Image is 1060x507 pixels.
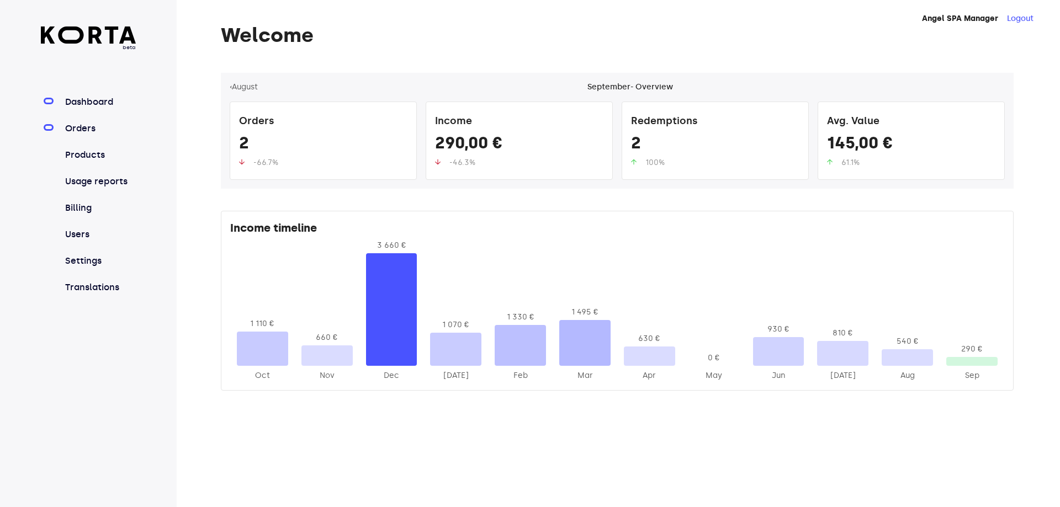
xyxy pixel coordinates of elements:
a: Products [63,148,136,162]
a: Billing [63,201,136,215]
span: -66.7% [253,158,278,167]
div: 290,00 € [435,133,603,157]
a: Translations [63,281,136,294]
div: Income [435,111,603,133]
div: 2024-Nov [301,370,353,381]
div: 2 [239,133,407,157]
div: 2025-Feb [495,370,546,381]
a: Settings [63,254,136,268]
div: September - Overview [587,82,673,93]
div: 1 330 € [495,312,546,323]
span: -46.3% [449,158,475,167]
h1: Welcome [221,24,1014,46]
div: 3 660 € [366,240,417,251]
span: 61.1% [841,158,860,167]
div: 2 [631,133,799,157]
div: 2025-Apr [624,370,675,381]
button: ‹August [230,82,258,93]
img: up [631,159,637,165]
div: 2025-Jul [817,370,868,381]
div: 2025-Mar [559,370,611,381]
img: up [239,159,245,165]
a: Dashboard [63,95,136,109]
img: Korta [41,26,136,44]
div: 2025-Jun [753,370,804,381]
button: Logout [1007,13,1033,24]
div: 1 110 € [237,318,288,329]
img: up [827,159,833,165]
div: 810 € [817,328,868,339]
div: 2024-Oct [237,370,288,381]
div: 1 495 € [559,307,611,318]
span: beta [41,44,136,51]
a: Users [63,228,136,241]
div: 630 € [624,333,675,344]
div: Income timeline [230,220,1004,240]
div: 660 € [301,332,353,343]
div: 2025-May [688,370,740,381]
img: up [435,159,441,165]
a: beta [41,26,136,51]
div: Redemptions [631,111,799,133]
div: 2024-Dec [366,370,417,381]
div: 2025-Sep [946,370,998,381]
div: Avg. Value [827,111,995,133]
a: Orders [63,122,136,135]
span: 100% [645,158,665,167]
strong: Angel SPA Manager [922,14,998,23]
div: 0 € [688,353,740,364]
div: 540 € [882,336,933,347]
div: Orders [239,111,407,133]
div: 930 € [753,324,804,335]
div: 2025-Aug [882,370,933,381]
div: 1 070 € [430,319,481,330]
div: 2025-Jan [430,370,481,381]
div: 145,00 € [827,133,995,157]
a: Usage reports [63,175,136,188]
div: 290 € [946,344,998,355]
